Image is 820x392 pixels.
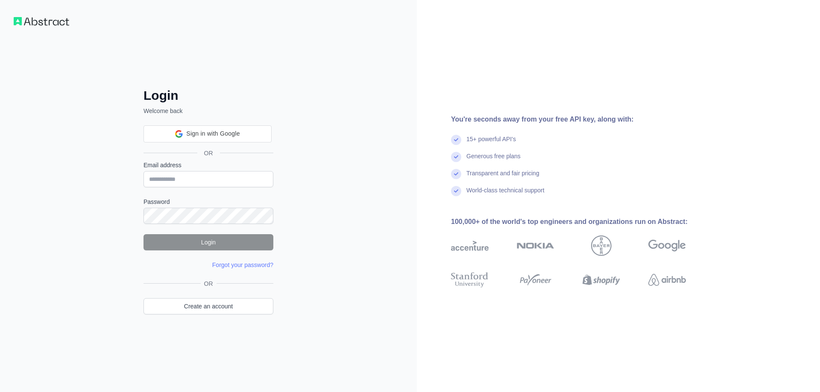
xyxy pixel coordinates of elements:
[143,234,273,250] button: Login
[451,135,461,145] img: check mark
[466,135,516,152] div: 15+ powerful API's
[466,152,521,169] div: Generous free plans
[451,235,489,256] img: accenture
[143,161,273,169] label: Email address
[201,279,217,288] span: OR
[451,217,713,227] div: 100,000+ of the world's top engineers and organizations run on Abstract:
[466,169,539,186] div: Transparent and fair pricing
[466,186,545,203] div: World-class technical support
[197,149,220,157] span: OR
[517,270,554,289] img: payoneer
[648,270,686,289] img: airbnb
[591,235,612,256] img: bayer
[517,235,554,256] img: nokia
[143,107,273,115] p: Welcome back
[451,169,461,179] img: check mark
[451,152,461,162] img: check mark
[143,298,273,314] a: Create an account
[212,261,273,268] a: Forgot your password?
[451,270,489,289] img: stanford university
[143,88,273,103] h2: Login
[186,129,240,138] span: Sign in with Google
[14,17,69,26] img: Workflow
[648,235,686,256] img: google
[583,270,620,289] img: shopify
[451,186,461,196] img: check mark
[143,125,272,142] div: Sign in with Google
[143,197,273,206] label: Password
[451,114,713,125] div: You're seconds away from your free API key, along with:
